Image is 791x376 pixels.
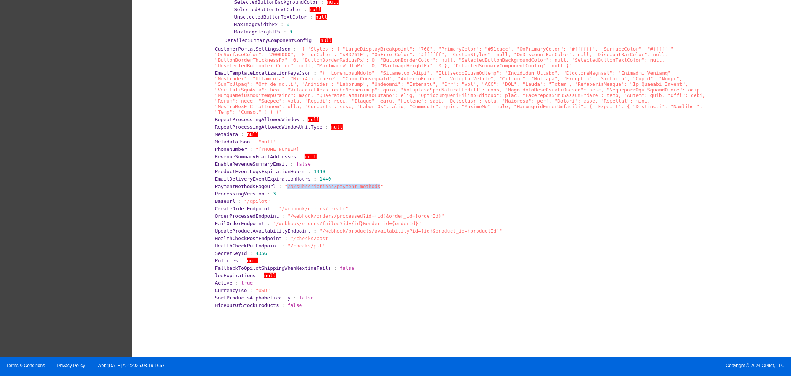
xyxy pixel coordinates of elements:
[325,124,328,130] span: :
[250,146,253,152] span: :
[310,7,321,12] span: null
[293,46,296,52] span: :
[296,161,311,167] span: false
[215,258,238,263] span: Policies
[215,273,256,278] span: logExpirations
[285,184,383,189] span: "/a/subscriptions/payment_methods"
[244,198,270,204] span: "/qpilot"
[273,191,276,197] span: 3
[215,198,235,204] span: BaseUrl
[293,295,296,301] span: :
[234,29,281,35] span: MaxImageHeightPx
[215,70,311,76] span: EmailTemplateLocalizationKeysJson
[215,295,291,301] span: SortProductsAlphabetically
[215,265,331,271] span: FallbackToQpilotShippingWhenNextimeFails
[215,243,279,249] span: HealthCheckPutEndpoint
[314,228,317,234] span: :
[215,169,305,174] span: ProductEventLogsExpirationHours
[215,124,323,130] span: RepeatProcessingAllowedWindowUnitType
[215,176,311,182] span: EmailDeliveryEventExpirationHours
[314,176,317,182] span: :
[331,124,343,130] span: null
[334,265,337,271] span: :
[314,169,325,174] span: 1440
[215,154,296,159] span: RevenueSummaryEmailAddresses
[234,14,307,20] span: UnselectedButtonTextColor
[215,250,247,256] span: SecretKeyId
[241,258,244,263] span: :
[340,265,354,271] span: false
[215,146,247,152] span: PhoneNumber
[299,154,302,159] span: :
[258,273,261,278] span: :
[279,184,282,189] span: :
[320,38,332,43] span: null
[290,236,331,241] span: "/checks/post"
[215,46,291,52] span: CustomerPortalSettingsJson
[273,206,276,211] span: :
[287,213,444,219] span: "/webhook/orders/processed?id={id}&order_id={orderId}"
[308,117,319,122] span: null
[215,206,270,211] span: CreateOrderEndpoint
[235,280,238,286] span: :
[273,221,421,226] span: "/webhook/orders/failed?id={id}&order_id={orderId}"
[402,363,785,368] span: Copyright © 2024 QPilot, LLC
[215,288,247,293] span: CurrencyIso
[314,38,317,43] span: :
[308,169,311,174] span: :
[282,302,285,308] span: :
[256,288,270,293] span: "USD"
[241,280,253,286] span: true
[256,250,267,256] span: 4356
[98,363,165,368] a: Web:[DATE] API:2025.08.19.1657
[258,139,276,145] span: "null"
[215,139,250,145] span: MetadataJson
[253,139,256,145] span: :
[215,132,238,137] span: Metadata
[310,14,313,20] span: :
[319,228,502,234] span: "/webhook/products/availability?id={id}&product_id={productId}"
[279,206,349,211] span: "/webhook/orders/create"
[287,22,290,27] span: 0
[225,38,312,43] span: DetailedSummaryComponentConfig
[215,70,706,115] span: "{ "LoremipsuMdolo": "Sitametco Adipi", "ElitseddoEiusmOdtemp": "Incididun Utlabo", "EtdoloreMagn...
[304,7,307,12] span: :
[250,250,253,256] span: :
[215,228,311,234] span: UpdateProductAvailabilityEndpoint
[238,198,241,204] span: :
[282,243,285,249] span: :
[267,191,270,197] span: :
[299,295,314,301] span: false
[284,29,287,35] span: :
[215,46,676,68] span: "{ "Styles": { "LargeDisplayBreakpoint": "768", "PrimaryColor": "#51cacc", "OnPrimaryColor": "#ff...
[289,29,292,35] span: 0
[247,132,258,137] span: null
[250,288,253,293] span: :
[287,243,325,249] span: "/checks/put"
[215,236,282,241] span: HealthCheckPostEndpoint
[316,14,327,20] span: null
[290,161,293,167] span: :
[287,302,302,308] span: false
[264,273,276,278] span: null
[241,132,244,137] span: :
[314,70,317,76] span: :
[57,363,85,368] a: Privacy Policy
[305,154,316,159] span: null
[215,191,264,197] span: ProcessingVersion
[281,22,284,27] span: :
[234,7,301,12] span: SelectedButtonTextColor
[302,117,305,122] span: :
[282,213,285,219] span: :
[6,363,45,368] a: Terms & Conditions
[215,161,288,167] span: EnableRevenueSummaryEmail
[215,302,279,308] span: HideOutOfStockProducts
[215,221,264,226] span: FailOrderEndpoint
[285,236,288,241] span: :
[215,117,299,122] span: RepeatProcessingAllowedWindow
[234,22,278,27] span: MaxImageWidthPx
[319,176,331,182] span: 1440
[215,213,279,219] span: OrderProcessedEndpoint
[267,221,270,226] span: :
[215,280,233,286] span: Active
